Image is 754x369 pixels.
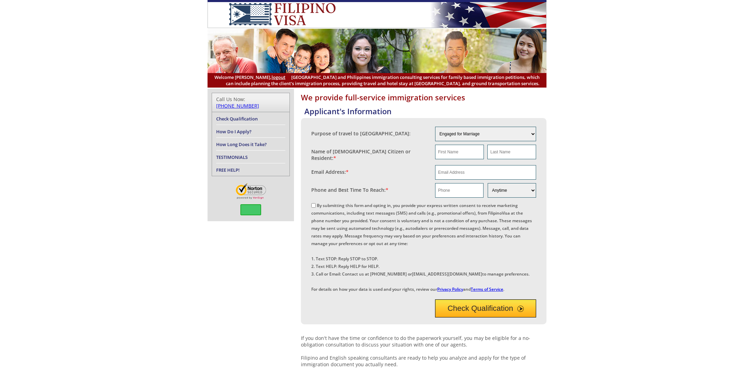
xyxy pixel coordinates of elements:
[437,286,463,292] a: Privacy Policy
[487,145,536,159] input: Last Name
[488,183,536,198] select: Phone and Best Reach Time are required.
[471,286,503,292] a: Terms of Service
[435,165,536,180] input: Email Address
[301,92,546,102] h1: We provide full-service immigration services
[214,74,540,87] span: [GEOGRAPHIC_DATA] and Philippines immigration consulting services for family based immigration pe...
[435,299,536,317] button: Check Qualification
[216,154,248,160] a: TESTIMONIALS
[216,96,285,109] div: Call Us Now:
[272,74,285,80] a: logout
[216,102,259,109] a: [PHONE_NUMBER]
[304,106,546,116] h4: Applicant's Information
[311,187,388,193] label: Phone and Best Time To Reach:
[311,148,428,161] label: Name of [DEMOGRAPHIC_DATA] Citizen or Resident:
[216,141,267,147] a: How Long Does it Take?
[311,202,532,292] label: By submitting this form and opting in, you provide your express written consent to receive market...
[435,145,484,159] input: First Name
[216,128,251,135] a: How Do I Apply?
[216,116,258,122] a: Check Qualification
[311,169,349,175] label: Email Address:
[311,203,316,208] input: By submitting this form and opting in, you provide your express written consent to receive market...
[214,74,285,80] span: Welcome [PERSON_NAME],
[216,167,240,173] a: FREE HELP!
[435,183,484,198] input: Phone
[311,130,411,137] label: Purpose of travel to [GEOGRAPHIC_DATA]:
